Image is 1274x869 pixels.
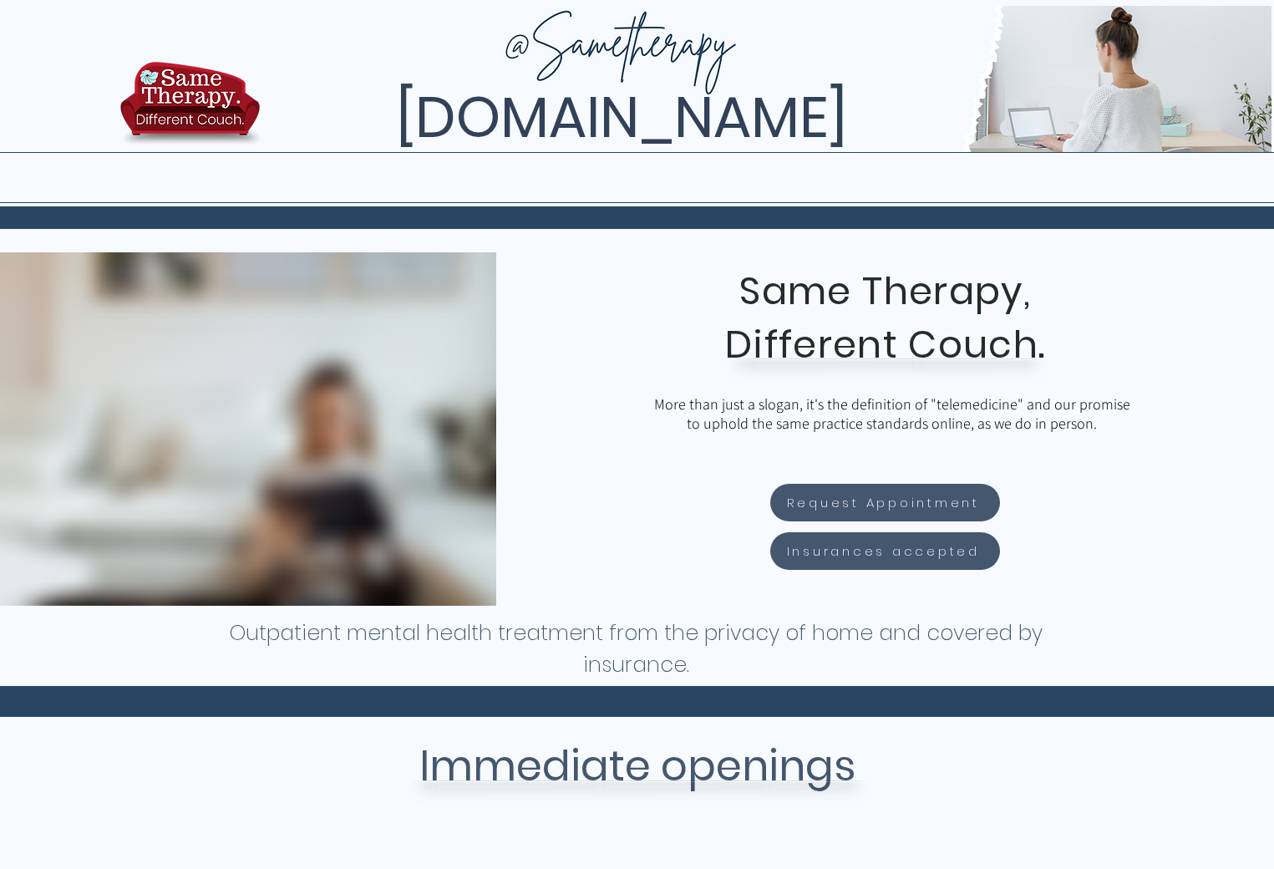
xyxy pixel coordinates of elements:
span: [DOMAIN_NAME] [396,78,847,157]
img: TBH.US [115,59,265,158]
h2: Immediate openings [228,734,1047,798]
a: Request Appointment [770,484,1000,521]
h1: Outpatient mental health treatment from the privacy of home and covered by insurance. [228,617,1044,681]
img: Same Therapy, Different Couch. TelebehavioralHealth.US [264,6,1271,152]
span: Request Appointment [787,493,980,512]
span: Different Couch. [725,318,1046,371]
p: More than just a slogan, it's the definition of "telemedicine" and our promise to uphold the same... [650,394,1134,433]
span: Insurances accepted [787,541,980,561]
span: Same Therapy, [739,265,1031,318]
a: Insurances accepted [770,532,1000,570]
